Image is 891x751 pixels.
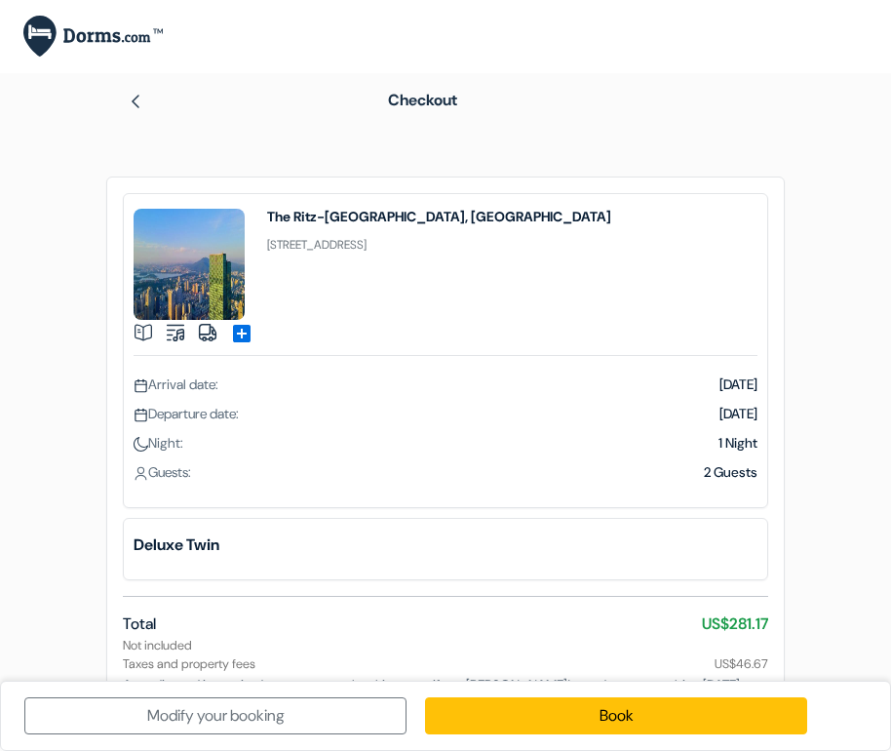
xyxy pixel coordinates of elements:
img: Dorms.com [23,16,163,58]
span: 2 Guests [704,463,757,481]
img: music.svg [166,323,185,342]
img: calendar.svg [134,408,148,422]
h4: The Ritz-[GEOGRAPHIC_DATA], [GEOGRAPHIC_DATA] [267,209,611,224]
span: Night: [134,434,183,452]
span: Checkout [388,90,457,110]
span: Arrival date: [134,375,218,393]
img: user_icon.svg [134,466,148,481]
span: add_box [230,322,253,345]
a: Book [425,697,807,734]
img: moon.svg [134,437,148,452]
span: 1 Night [718,434,757,452]
span: Total [123,613,156,634]
span: [DATE] [719,405,757,422]
img: left_arrow.svg [128,94,143,109]
span: US$281.17 [702,613,768,636]
span: Departure date: [134,405,239,422]
span: [DATE] [719,375,757,393]
a: add_box [230,321,253,341]
img: truck.svg [198,323,217,342]
b: Deluxe Twin [134,534,757,557]
span: A credit card is required to secure your booking even if you [PERSON_NAME]’t need to pay anything... [123,676,743,693]
span: Guests: [134,463,191,481]
span: US$46.67 [715,654,768,673]
a: Modify your booking [24,697,407,734]
small: [STREET_ADDRESS] [267,237,367,253]
div: Not included Taxes and property fees [123,636,768,673]
img: calendar.svg [134,378,148,393]
img: book.svg [134,323,153,342]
